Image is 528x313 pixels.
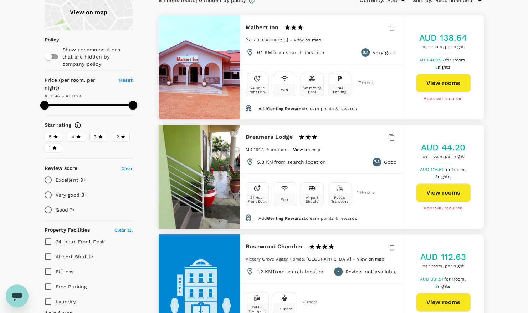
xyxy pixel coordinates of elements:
[246,257,352,262] span: Victory Grove Agazy Homes, [GEOGRAPHIC_DATA]
[363,49,368,56] span: 8.7
[257,268,325,275] p: 1.2 KM from search location
[373,49,396,56] p: Very good
[302,300,313,304] span: 2 + more
[293,147,321,152] span: View on map
[444,277,451,282] span: for
[424,205,463,212] span: Approval required
[302,86,322,94] div: Swimming Pool
[56,269,74,274] span: Fitness
[116,133,119,141] span: 2
[421,153,465,160] span: per room, per night
[258,106,357,111] span: Add to earn points & rewards
[246,37,288,42] span: [STREET_ADDRESS]
[62,46,132,67] p: Show accommodations that are hidden by company policy
[420,277,445,282] span: AUD 331.91
[438,65,450,70] span: nights
[345,268,397,275] p: Review not available
[435,284,451,289] span: 3
[6,284,29,307] iframe: Button to launch messaging window
[277,307,292,311] div: Laundry
[357,256,385,262] a: View on map
[56,206,75,213] p: Good 7+
[293,37,321,42] a: View on map
[56,254,93,259] span: Airport Shuttle
[330,196,349,203] div: Public Transport
[445,57,452,62] span: for
[257,158,326,166] p: 5.3 KM from search location
[374,158,380,166] span: 7.3
[45,94,83,99] span: AUD 42 - AUD 191
[289,147,293,152] span: -
[56,191,88,198] p: Very good 8+
[94,133,97,141] span: 3
[71,133,75,141] span: 4
[267,106,304,111] span: Genting Rewards
[454,57,466,62] span: room,
[452,167,467,172] span: 1
[258,216,357,221] span: Add to earn points & rewards
[419,32,467,44] h5: AUD 138.64
[420,167,445,172] span: AUD 126.61
[435,65,451,70] span: 3
[56,239,105,244] span: 24-hour Front Desk
[247,196,267,203] div: 24 Hour Front Desk
[246,147,288,152] span: MD 1647, Prampram
[330,86,349,94] div: Free Parking
[452,57,467,62] span: 1
[45,36,49,43] p: Policy
[246,242,303,252] h6: Rosewood Chamber
[419,44,467,51] span: per room, per night
[337,268,339,275] span: -
[56,284,87,289] span: Free Parking
[420,263,466,270] span: per room, per night
[49,144,51,152] span: 1
[419,57,445,62] span: AUD 409.95
[438,284,450,289] span: nights
[56,299,76,304] span: Laundry
[424,95,463,102] span: Approval required
[45,121,72,129] h6: Star rating
[435,174,451,179] span: 3
[302,196,322,203] div: Airport Shuttle
[74,122,81,129] svg: Star ratings are awarded to properties to represent the quality of services, facilities, and amen...
[114,228,133,233] span: Clear all
[452,277,467,282] span: 1
[247,86,267,94] div: 24 Hour Front Desk
[45,76,111,92] h6: Price (per room, per night)
[438,174,450,179] span: nights
[56,176,87,183] p: Excellent 9+
[453,167,466,172] span: room,
[281,88,288,92] div: Wifi
[246,22,279,32] h6: Malbert Inn
[384,158,397,166] p: Good
[357,81,368,85] span: 17 + more
[119,77,133,83] span: Reset
[290,37,293,42] span: -
[267,216,304,221] span: Genting Rewards
[246,132,293,142] h6: Dreamers Lodge
[122,166,133,171] span: Clear
[281,197,288,201] div: Wifi
[357,190,368,195] span: 14 + more
[45,226,90,234] h6: Property Facilities
[293,146,321,152] a: View on map
[45,165,78,172] h6: Review score
[353,257,357,262] span: -
[247,305,267,313] div: Public Transport
[49,133,52,141] span: 5
[420,251,466,263] h5: AUD 112.63
[416,74,471,92] button: View rooms
[257,49,325,56] p: 6.1 KM from search location
[444,167,451,172] span: for
[453,277,466,282] span: room,
[416,293,471,312] button: View rooms
[416,183,471,202] button: View rooms
[421,142,465,153] h5: AUD 44.20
